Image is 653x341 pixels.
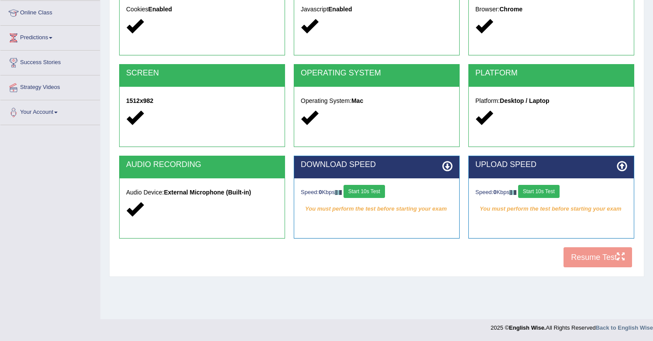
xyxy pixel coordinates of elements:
strong: 1512x982 [126,97,153,104]
strong: 0 [319,189,322,195]
strong: Enabled [328,6,352,13]
div: Speed: Kbps [301,185,453,200]
h2: OPERATING SYSTEM [301,69,453,78]
strong: Enabled [148,6,172,13]
button: Start 10s Test [518,185,560,198]
em: You must perform the test before starting your exam [475,202,627,215]
h5: Operating System: [301,98,453,104]
h2: DOWNLOAD SPEED [301,160,453,169]
button: Start 10s Test [344,185,385,198]
strong: English Wise. [509,324,546,331]
a: Your Account [0,100,100,122]
a: Strategy Videos [0,75,100,97]
div: Speed: Kbps [475,185,627,200]
strong: Chrome [499,6,522,13]
h2: UPLOAD SPEED [475,160,627,169]
div: 2025 © All Rights Reserved [491,319,653,332]
a: Success Stories [0,51,100,72]
a: Back to English Wise [596,324,653,331]
strong: Mac [351,97,363,104]
strong: Desktop / Laptop [500,97,550,104]
h2: PLATFORM [475,69,627,78]
img: ajax-loader-fb-connection.gif [335,190,342,195]
h5: Platform: [475,98,627,104]
strong: External Microphone (Built-in) [164,189,251,196]
h2: SCREEN [126,69,278,78]
a: Predictions [0,26,100,48]
h2: AUDIO RECORDING [126,160,278,169]
h5: Cookies [126,6,278,13]
img: ajax-loader-fb-connection.gif [509,190,516,195]
h5: Browser: [475,6,627,13]
h5: Javascript [301,6,453,13]
em: You must perform the test before starting your exam [301,202,453,215]
a: Online Class [0,1,100,23]
strong: 0 [493,189,496,195]
h5: Audio Device: [126,189,278,196]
